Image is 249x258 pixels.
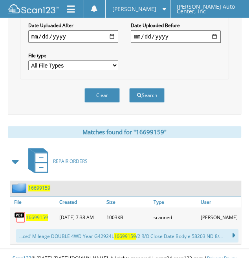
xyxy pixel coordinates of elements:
[12,183,28,193] img: folder2.png
[57,197,104,207] a: Created
[152,209,199,225] div: scanned
[28,52,119,59] label: File type
[131,22,221,29] label: Date Uploaded Before
[24,146,88,177] a: REPAIR ORDERS
[14,211,26,223] img: PDF.png
[84,88,120,102] button: Clear
[114,233,136,240] span: 16699159
[199,209,246,225] div: [PERSON_NAME]
[28,185,50,191] a: 16699159
[131,30,221,43] input: end
[104,209,152,225] div: 1003KB
[104,197,152,207] a: Size
[26,214,48,221] a: 16699159
[28,22,119,29] label: Date Uploaded After
[53,158,88,165] span: REPAIR ORDERS
[16,229,238,242] div: ...ce# Mileage DOUBLE 4WD Year G42924L /2 R/O Close Date Body e 58203 ND 8/...
[112,7,156,11] span: [PERSON_NAME]
[10,197,57,207] a: File
[28,30,119,43] input: start
[129,88,165,102] button: Search
[8,126,241,138] div: Matches found for "16699159"
[152,197,199,207] a: Type
[8,4,59,13] img: scan123-logo-white.svg
[177,4,242,14] span: [PERSON_NAME] Auto Center, Inc
[199,197,246,207] a: User
[57,209,104,225] div: [DATE] 7:38 AM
